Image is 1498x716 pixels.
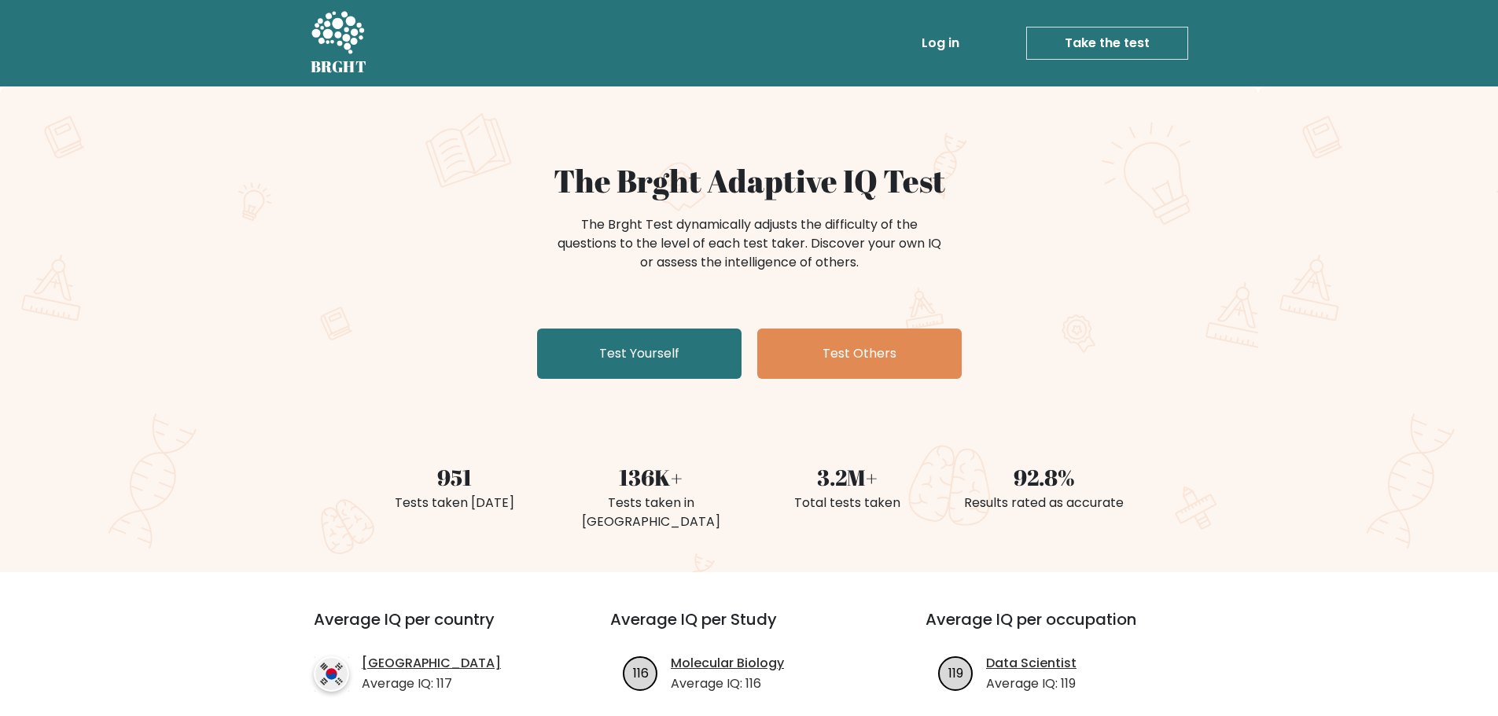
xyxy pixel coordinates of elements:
[948,663,963,681] text: 119
[366,162,1133,200] h1: The Brght Adaptive IQ Test
[366,494,543,512] div: Tests taken [DATE]
[757,329,962,379] a: Test Others
[955,461,1133,494] div: 92.8%
[986,674,1077,693] p: Average IQ: 119
[311,6,367,80] a: BRGHT
[1026,27,1188,60] a: Take the test
[362,674,501,693] p: Average IQ: 117
[314,656,349,692] img: country
[671,674,784,693] p: Average IQ: 116
[915,28,966,59] a: Log in
[311,57,367,76] h5: BRGHT
[955,494,1133,512] div: Results rated as accurate
[759,461,937,494] div: 3.2M+
[537,329,742,379] a: Test Yourself
[362,654,501,673] a: [GEOGRAPHIC_DATA]
[314,610,554,648] h3: Average IQ per country
[926,610,1203,648] h3: Average IQ per occupation
[562,494,740,531] div: Tests taken in [GEOGRAPHIC_DATA]
[610,610,888,648] h3: Average IQ per Study
[366,461,543,494] div: 951
[759,494,937,512] div: Total tests taken
[671,654,784,673] a: Molecular Biology
[562,461,740,494] div: 136K+
[553,215,946,272] div: The Brght Test dynamically adjusts the difficulty of the questions to the level of each test take...
[986,654,1077,673] a: Data Scientist
[633,663,649,681] text: 116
